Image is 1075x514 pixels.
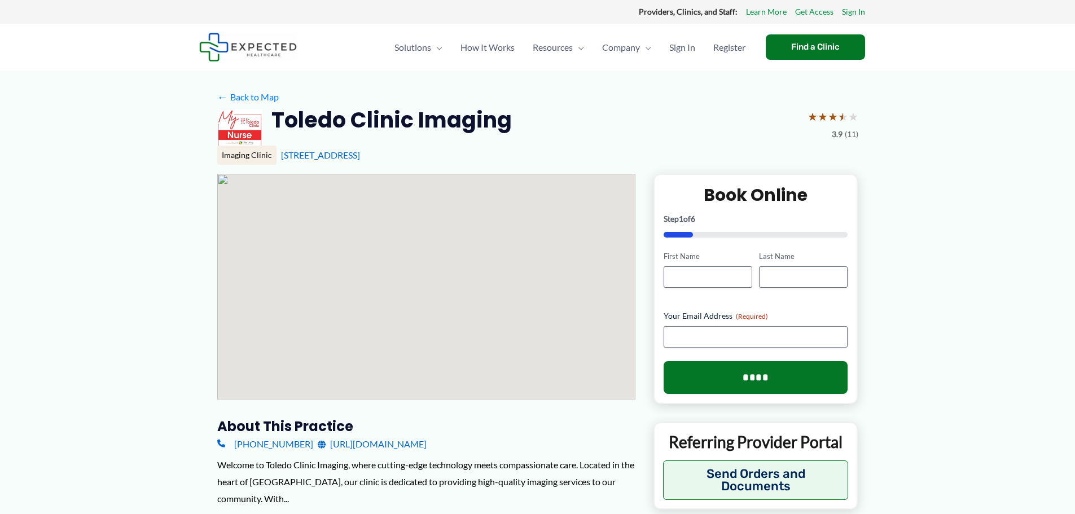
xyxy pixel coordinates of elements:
[394,28,431,67] span: Solutions
[451,28,524,67] a: How It Works
[828,106,838,127] span: ★
[704,28,754,67] a: Register
[766,34,865,60] a: Find a Clinic
[663,432,849,452] p: Referring Provider Portal
[736,312,768,320] span: (Required)
[664,215,848,223] p: Step of
[385,28,451,67] a: SolutionsMenu Toggle
[640,28,651,67] span: Menu Toggle
[842,5,865,19] a: Sign In
[759,251,848,262] label: Last Name
[691,214,695,223] span: 6
[217,436,313,453] a: [PHONE_NUMBER]
[573,28,584,67] span: Menu Toggle
[217,91,228,102] span: ←
[818,106,828,127] span: ★
[838,106,848,127] span: ★
[808,106,818,127] span: ★
[679,214,683,223] span: 1
[593,28,660,67] a: CompanyMenu Toggle
[217,146,277,165] div: Imaging Clinic
[669,28,695,67] span: Sign In
[746,5,787,19] a: Learn More
[431,28,442,67] span: Menu Toggle
[217,418,635,435] h3: About this practice
[524,28,593,67] a: ResourcesMenu Toggle
[602,28,640,67] span: Company
[199,33,297,61] img: Expected Healthcare Logo - side, dark font, small
[848,106,858,127] span: ★
[318,436,427,453] a: [URL][DOMAIN_NAME]
[385,28,754,67] nav: Primary Site Navigation
[271,106,512,134] h2: Toledo Clinic Imaging
[533,28,573,67] span: Resources
[832,127,843,142] span: 3.9
[664,310,848,322] label: Your Email Address
[217,89,279,106] a: ←Back to Map
[845,127,858,142] span: (11)
[664,251,752,262] label: First Name
[217,456,635,507] div: Welcome to Toledo Clinic Imaging, where cutting-edge technology meets compassionate care. Located...
[663,460,849,500] button: Send Orders and Documents
[281,150,360,160] a: [STREET_ADDRESS]
[660,28,704,67] a: Sign In
[795,5,833,19] a: Get Access
[639,7,738,16] strong: Providers, Clinics, and Staff:
[460,28,515,67] span: How It Works
[664,184,848,206] h2: Book Online
[713,28,745,67] span: Register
